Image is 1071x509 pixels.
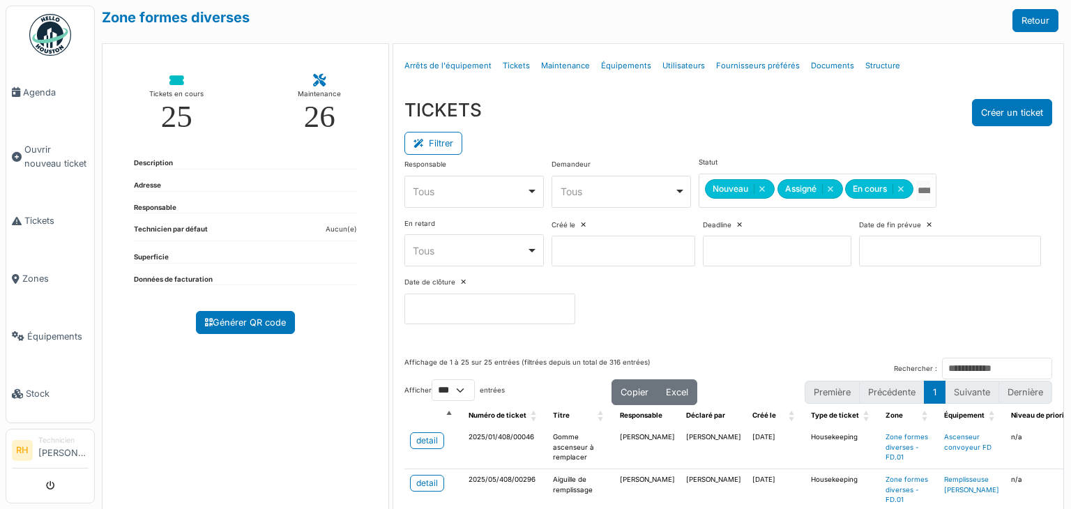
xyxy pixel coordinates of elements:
span: Zone: Activate to sort [922,405,930,427]
span: Équipements [27,330,89,343]
label: Deadline [703,220,731,231]
span: Équipement: Activate to sort [989,405,997,427]
dt: Superficie [134,252,169,263]
a: Équipements [595,50,657,82]
div: En cours [845,179,913,199]
button: Filtrer [404,132,462,155]
div: Tous [413,184,526,199]
img: Badge_color-CXgf-gQk.svg [29,14,71,56]
div: 25 [161,101,192,132]
span: Créé le: Activate to sort [789,405,797,427]
span: Déclaré par [686,411,725,419]
div: Affichage de 1 à 25 sur 25 entrées (filtrées depuis un total de 316 entrées) [404,358,651,379]
a: Utilisateurs [657,50,711,82]
div: Nouveau [705,179,775,199]
span: Type de ticket: Activate to sort [863,405,872,427]
label: Date de fin prévue [859,220,921,231]
td: 2025/01/408/00046 [463,427,547,469]
button: Excel [657,379,697,405]
button: 1 [924,381,945,404]
button: Créer un ticket [972,99,1052,126]
a: Retour [1012,9,1058,32]
a: Tickets en cours 25 [138,63,215,144]
label: Responsable [404,160,446,170]
span: Excel [666,387,688,397]
div: Tickets en cours [149,87,204,101]
a: Zone formes diverses [102,9,250,26]
span: Zones [22,272,89,285]
a: Tickets [6,192,94,250]
span: Tickets [24,214,89,227]
button: Remove item: 'new' [754,184,770,194]
a: Arrêts de l'équipement [399,50,497,82]
a: detail [410,475,444,492]
a: Remplisseuse [PERSON_NAME] [944,476,999,494]
td: [PERSON_NAME] [681,427,747,469]
a: Tickets [497,50,535,82]
a: Zone formes diverses - FD.01 [886,476,928,503]
div: detail [416,434,438,447]
a: detail [410,432,444,449]
a: Documents [805,50,860,82]
span: Zone [886,411,903,419]
select: Afficherentrées [432,379,475,401]
button: Copier [612,379,658,405]
span: Équipement [944,411,985,419]
dt: Adresse [134,181,161,191]
a: Zone formes diverses - FD.01 [886,433,928,461]
span: Ouvrir nouveau ticket [24,143,89,169]
dt: Responsable [134,203,176,213]
a: Équipements [6,307,94,365]
td: Housekeeping [805,427,880,469]
nav: pagination [805,381,1052,404]
a: Maintenance [535,50,595,82]
a: Stock [6,365,94,423]
td: Gomme ascenseur à remplacer [547,427,614,469]
span: Stock [26,387,89,400]
a: Agenda [6,63,94,121]
span: Numéro de ticket [469,411,526,419]
a: Structure [860,50,906,82]
div: detail [416,477,438,489]
div: Maintenance [298,87,341,101]
label: Rechercher : [894,364,937,374]
span: Numéro de ticket: Activate to sort [531,405,539,427]
li: [PERSON_NAME] [38,435,89,465]
dt: Données de facturation [134,275,213,285]
a: Ascenseur convoyeur FD [944,433,992,451]
button: Remove item: 'ongoing' [892,184,909,194]
span: Titre [553,411,570,419]
div: 26 [304,101,335,132]
label: Date de clôture [404,278,455,288]
label: Afficher entrées [404,379,505,401]
input: Tous [916,181,930,201]
a: Maintenance 26 [287,63,353,144]
dd: Aucun(e) [326,225,357,235]
a: Zones [6,250,94,307]
a: Ouvrir nouveau ticket [6,121,94,192]
label: En retard [404,219,435,229]
a: RH Technicien[PERSON_NAME] [12,435,89,469]
dt: Description [134,158,173,169]
span: Créé le [752,411,776,419]
span: Copier [621,387,648,397]
span: Titre: Activate to sort [598,405,606,427]
label: Statut [699,158,717,168]
td: [PERSON_NAME] [614,427,681,469]
label: Créé le [552,220,575,231]
span: Responsable [620,411,662,419]
label: Demandeur [552,160,591,170]
dt: Technicien par défaut [134,225,208,241]
li: RH [12,440,33,461]
div: Assigné [777,179,843,199]
button: Remove item: 'assigned' [822,184,838,194]
span: Niveau de priorité [1011,411,1071,419]
h3: TICKETS [404,99,482,121]
span: Type de ticket [811,411,859,419]
div: Technicien [38,435,89,446]
div: Tous [561,184,674,199]
a: Générer QR code [196,311,295,334]
td: [DATE] [747,427,805,469]
span: Agenda [23,86,89,99]
div: Tous [413,243,526,258]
